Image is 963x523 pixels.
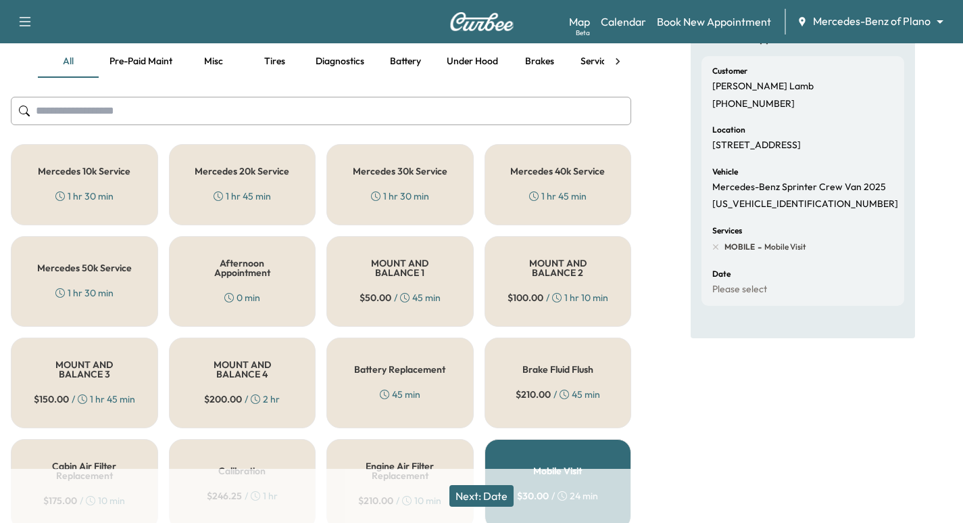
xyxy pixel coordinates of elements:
h5: Calibration [218,466,266,476]
span: $ 200.00 [204,392,242,406]
button: Misc [183,45,244,78]
h5: MOUNT AND BALANCE 1 [349,258,451,277]
div: 45 min [380,388,420,401]
div: / 45 min [516,388,600,401]
div: 1 hr 30 min [55,189,114,203]
div: / 1 hr 45 min [34,392,135,406]
div: / 45 min [360,291,441,304]
span: $ 50.00 [360,291,391,304]
button: Under hood [436,45,509,78]
a: MapBeta [569,14,590,30]
div: 1 hr 45 min [214,189,271,203]
span: - [755,240,762,254]
p: [PERSON_NAME] Lamb [712,81,814,93]
h5: Battery Replacement [354,365,445,374]
p: [US_VEHICLE_IDENTIFICATION_NUMBER] [712,198,898,210]
h5: Mercedes 40k Service [510,166,605,176]
button: Pre-paid maint [99,45,183,78]
img: Curbee Logo [449,12,514,31]
button: Service 10k-50k [570,45,658,78]
div: Beta [576,28,590,38]
h5: Mercedes 30k Service [353,166,447,176]
div: 1 hr 30 min [371,189,429,203]
div: basic tabs example [38,45,604,78]
div: 1 hr 45 min [529,189,587,203]
a: Book New Appointment [657,14,771,30]
span: $ 210.00 [516,388,551,401]
span: MOBILE [724,242,755,252]
h5: Mercedes 50k Service [37,263,132,273]
button: Brakes [509,45,570,78]
span: $ 150.00 [34,392,69,406]
h5: Mercedes 20k Service [195,166,289,176]
span: Mercedes-Benz of Plano [813,14,931,29]
button: Next: Date [449,485,514,507]
button: Tires [244,45,305,78]
h5: MOUNT AND BALANCE 2 [507,258,610,277]
h6: Services [712,227,742,235]
h5: Afternoon Appointment [191,258,294,277]
h6: Date [712,270,731,278]
h5: Brake Fluid Flush [522,365,593,374]
div: 1 hr 30 min [55,286,114,300]
a: Calendar [601,14,646,30]
span: Mobile Visit [762,242,806,252]
h6: Vehicle [712,168,738,176]
button: Battery [375,45,436,78]
h5: Mercedes 10k Service [38,166,130,176]
button: all [38,45,99,78]
h5: MOUNT AND BALANCE 3 [33,360,136,379]
h5: Mobile Visit [533,466,582,476]
p: [STREET_ADDRESS] [712,139,801,152]
h5: Cabin Air Filter Replacement [33,461,136,480]
div: / 1 hr 10 min [508,291,608,304]
h5: MOUNT AND BALANCE 4 [191,360,294,379]
span: $ 100.00 [508,291,543,304]
h5: Engine Air Filter Replacement [349,461,451,480]
h6: Location [712,126,745,134]
h6: Customer [712,67,747,75]
p: [PHONE_NUMBER] [712,98,795,110]
p: Please select [712,283,767,296]
p: Mercedes-Benz Sprinter Crew Van 2025 [712,181,886,194]
div: / 2 hr [204,392,280,406]
div: 0 min [224,291,260,304]
button: Diagnostics [305,45,375,78]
